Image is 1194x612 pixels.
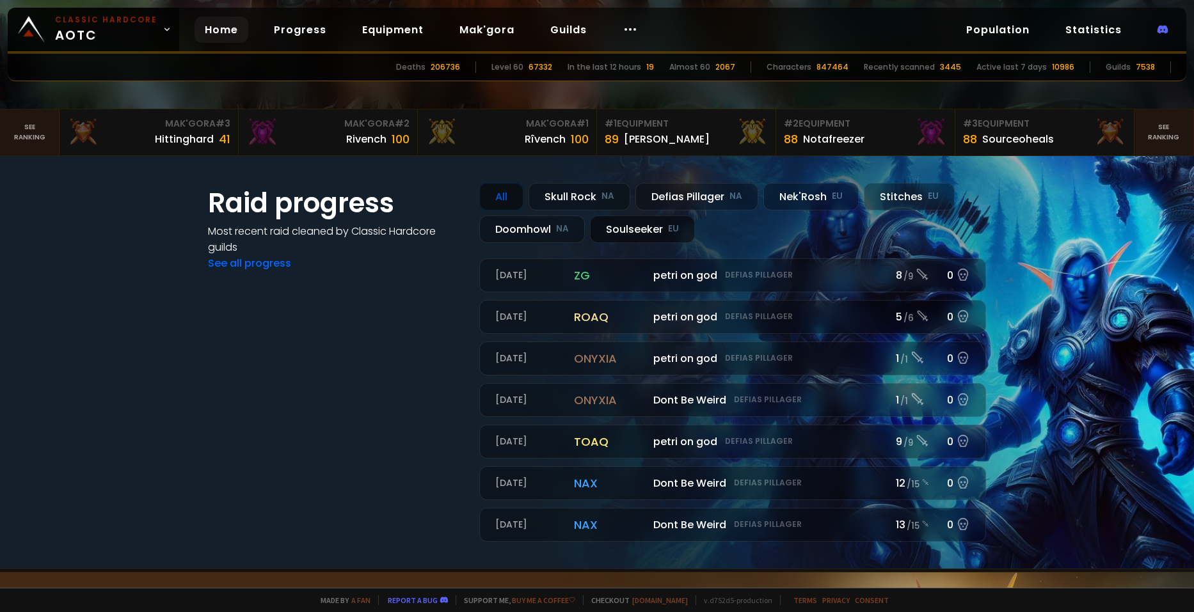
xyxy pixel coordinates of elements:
h4: Most recent raid cleaned by Classic Hardcore guilds [208,223,464,255]
a: Report a bug [388,595,438,605]
a: #1Equipment89[PERSON_NAME] [597,109,776,155]
div: 67332 [529,61,552,73]
a: Consent [855,595,889,605]
span: # 1 [577,117,589,130]
small: EU [668,223,679,235]
div: 89 [605,130,619,148]
a: a fan [351,595,370,605]
small: NA [556,223,569,235]
div: 41 [219,130,230,148]
a: #3Equipment88Sourceoheals [955,109,1134,155]
span: Support me, [456,595,575,605]
small: Classic Hardcore [55,14,157,26]
span: # 1 [605,117,617,130]
h1: Raid progress [208,183,464,223]
div: Stitches [864,183,955,210]
small: EU [928,190,939,203]
div: Soulseeker [590,216,695,243]
div: Doomhowl [479,216,585,243]
div: Equipment [784,117,947,130]
a: Mak'Gora#3Hittinghard41 [60,109,239,155]
a: Mak'Gora#2Rivench100 [239,109,418,155]
small: NA [601,190,614,203]
div: Mak'Gora [246,117,410,130]
span: # 2 [784,117,799,130]
a: Terms [793,595,817,605]
a: Privacy [822,595,850,605]
div: Equipment [605,117,768,130]
div: In the last 12 hours [568,61,641,73]
div: Rivench [346,131,386,147]
a: [DATE]roaqpetri on godDefias Pillager5 /60 [479,300,986,334]
div: Nek'Rosh [763,183,859,210]
span: # 2 [395,117,410,130]
a: Equipment [352,17,434,43]
div: Hittinghard [155,131,214,147]
div: Notafreezer [803,131,864,147]
div: 19 [646,61,654,73]
div: 100 [392,130,410,148]
span: # 3 [216,117,230,130]
span: Made by [313,595,370,605]
div: Sourceoheals [982,131,1054,147]
div: Almost 60 [669,61,710,73]
a: [DOMAIN_NAME] [632,595,688,605]
div: Rîvench [525,131,566,147]
a: Seeranking [1134,109,1194,155]
span: AOTC [55,14,157,45]
div: Equipment [963,117,1126,130]
div: 3445 [940,61,961,73]
div: Mak'Gora [67,117,230,130]
div: Skull Rock [529,183,630,210]
div: Deaths [396,61,426,73]
div: 206736 [431,61,460,73]
a: Classic HardcoreAOTC [8,8,179,51]
div: 10986 [1052,61,1074,73]
a: Statistics [1055,17,1132,43]
small: EU [832,190,843,203]
span: # 3 [963,117,978,130]
span: v. d752d5 - production [696,595,772,605]
div: 88 [784,130,798,148]
div: All [479,183,523,210]
a: Progress [264,17,337,43]
a: See all progress [208,256,291,271]
a: Home [195,17,248,43]
a: [DATE]onyxiapetri on godDefias Pillager1 /10 [479,341,986,375]
a: [DATE]zgpetri on godDefias Pillager8 /90 [479,258,986,292]
span: Checkout [583,595,688,605]
div: 7538 [1136,61,1155,73]
a: Population [956,17,1040,43]
a: [DATE]naxDont Be WeirdDefias Pillager13 /150 [479,508,986,542]
div: Defias Pillager [635,183,758,210]
small: NA [729,190,742,203]
div: Level 60 [491,61,523,73]
div: 88 [963,130,977,148]
a: #2Equipment88Notafreezer [776,109,955,155]
div: Mak'Gora [426,117,589,130]
a: [DATE]naxDont Be WeirdDefias Pillager12 /150 [479,466,986,500]
div: Recently scanned [864,61,935,73]
a: Guilds [540,17,597,43]
div: 2067 [715,61,735,73]
div: 847464 [816,61,848,73]
a: Mak'Gora#1Rîvench100 [418,109,597,155]
a: Buy me a coffee [512,595,575,605]
div: [PERSON_NAME] [624,131,710,147]
div: Active last 7 days [976,61,1047,73]
a: [DATE]toaqpetri on godDefias Pillager9 /90 [479,425,986,459]
div: Guilds [1106,61,1131,73]
a: Mak'gora [449,17,525,43]
a: [DATE]onyxiaDont Be WeirdDefias Pillager1 /10 [479,383,986,417]
div: 100 [571,130,589,148]
div: Characters [767,61,811,73]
